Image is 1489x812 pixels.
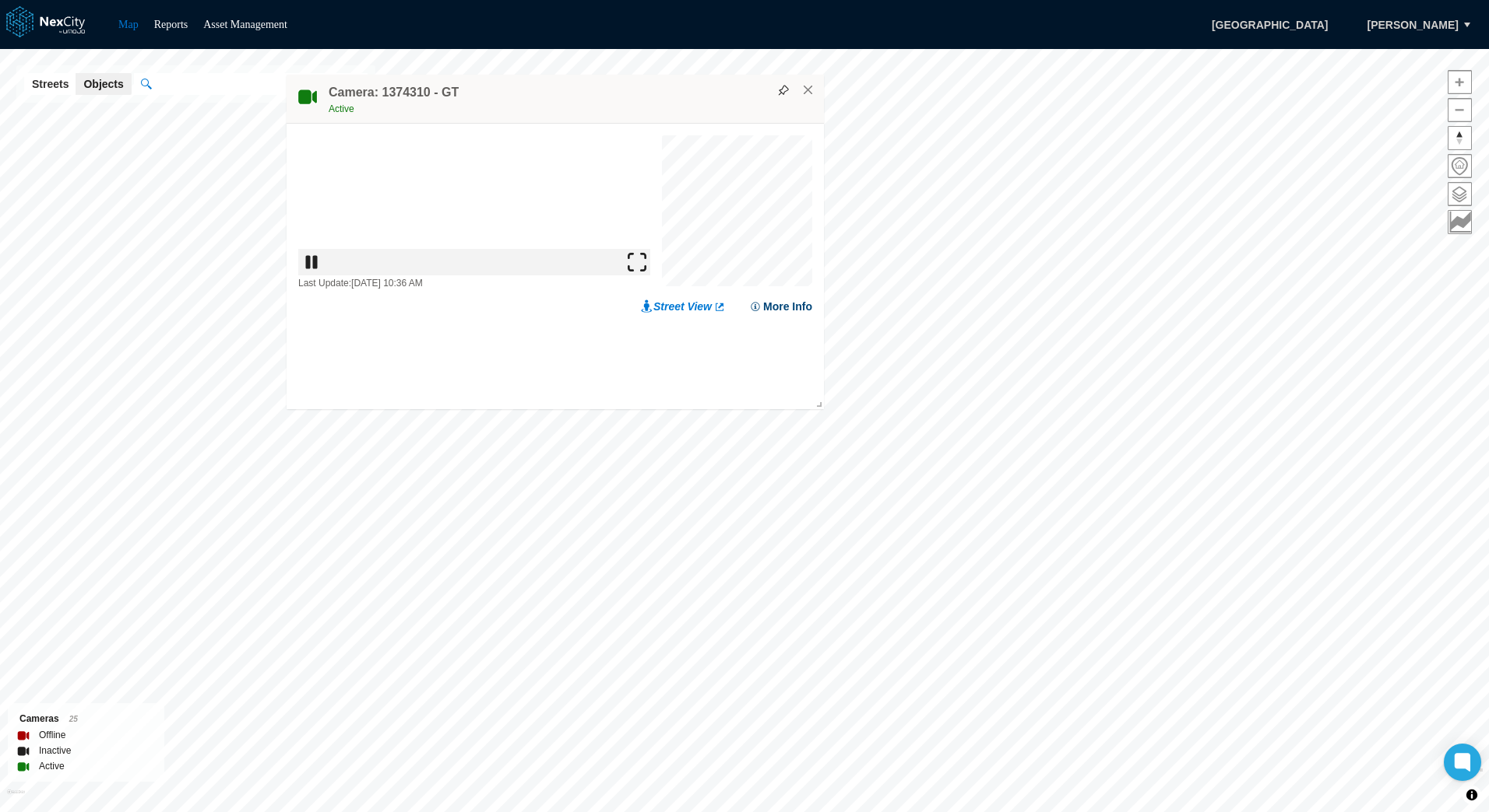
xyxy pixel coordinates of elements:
[763,299,812,314] span: More Info
[1449,99,1471,121] span: Zoom out
[1351,12,1475,38] button: [PERSON_NAME]
[203,19,287,30] a: Asset Management
[778,85,789,96] img: svg%3e
[118,19,139,30] a: Map
[1463,786,1481,804] button: Toggle attribution
[628,253,646,271] img: expand
[1448,98,1472,122] button: Zoom out
[1448,182,1472,206] button: Layers management
[1448,210,1472,234] button: Key metrics
[1467,786,1477,803] span: Toggle attribution
[801,83,815,97] button: Close popup
[641,299,726,314] a: Street View
[1449,71,1471,93] span: Zoom in
[749,299,812,314] button: More Info
[39,758,65,774] label: Active
[83,76,123,92] span: Objects
[329,103,354,114] span: Active
[19,711,153,727] div: Cameras
[1449,127,1471,149] span: Reset bearing to north
[653,299,712,314] span: Street View
[1195,12,1345,38] span: [GEOGRAPHIC_DATA]
[24,73,76,95] button: Streets
[32,76,69,92] span: Streets
[69,715,78,723] span: 25
[1448,70,1472,94] button: Zoom in
[302,253,321,271] img: play
[1448,126,1472,150] button: Reset bearing to north
[76,73,131,95] button: Objects
[329,84,459,101] h4: Camera: 1374310 - GT
[1368,17,1459,33] span: [PERSON_NAME]
[662,135,813,286] canvas: Map
[1448,154,1472,178] button: Home
[39,727,65,743] label: Offline
[298,135,650,275] img: video
[39,743,71,758] label: Inactive
[298,275,650,291] div: Last Update: [DATE] 10:36 AM
[7,789,25,807] a: Mapbox homepage
[154,19,188,30] a: Reports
